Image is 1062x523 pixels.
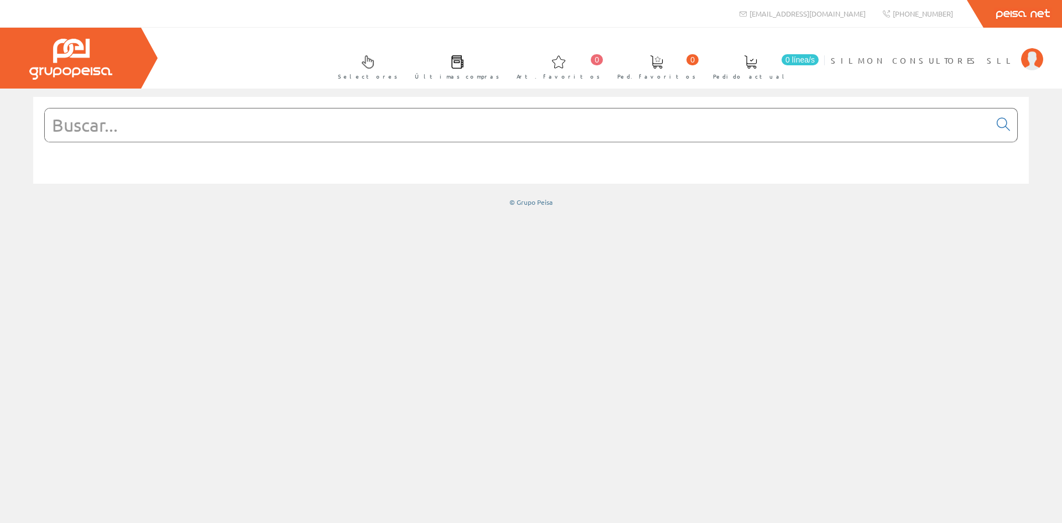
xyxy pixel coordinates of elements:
[782,54,819,65] span: 0 línea/s
[33,198,1029,207] div: © Grupo Peisa
[591,54,603,65] span: 0
[831,46,1043,56] a: SILMON CONSULTORES SLL
[338,71,398,82] span: Selectores
[893,9,953,18] span: [PHONE_NUMBER]
[327,46,403,86] a: Selectores
[617,71,696,82] span: Ped. favoritos
[415,71,499,82] span: Últimas compras
[517,71,600,82] span: Art. favoritos
[831,55,1016,66] span: SILMON CONSULTORES SLL
[749,9,866,18] span: [EMAIL_ADDRESS][DOMAIN_NAME]
[686,54,699,65] span: 0
[713,71,788,82] span: Pedido actual
[404,46,505,86] a: Últimas compras
[29,39,112,80] img: Grupo Peisa
[45,108,990,142] input: Buscar...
